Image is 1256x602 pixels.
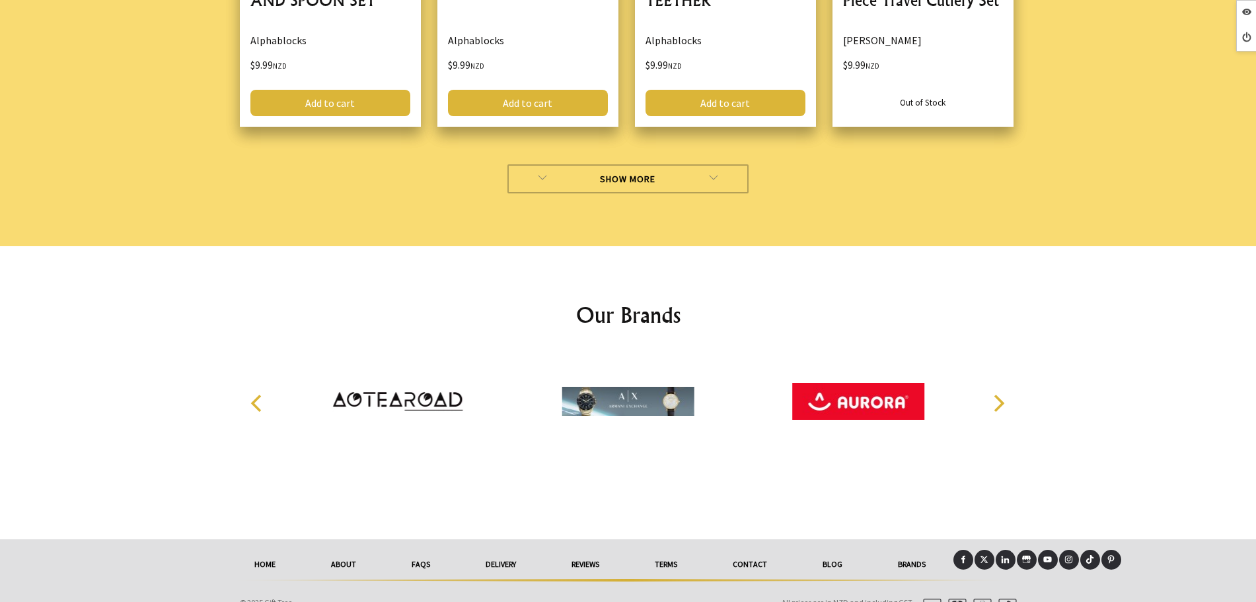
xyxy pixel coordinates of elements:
[953,550,973,570] a: Facebook
[646,90,805,116] a: Add to cart
[562,352,694,451] img: Armani Exchange
[1038,550,1058,570] a: Youtube
[237,299,1019,331] h2: Our Brands
[250,90,410,116] a: Add to cart
[1101,550,1121,570] a: Pinterest
[227,550,303,579] a: HOME
[332,352,464,451] img: Aotearoad
[303,550,384,579] a: About
[544,550,627,579] a: reviews
[448,90,608,116] a: Add to cart
[244,389,273,418] button: Previous
[792,352,924,451] img: Aurora World
[458,550,544,579] a: delivery
[1059,550,1079,570] a: Instagram
[795,550,870,579] a: Blog
[627,550,705,579] a: Terms
[705,550,795,579] a: Contact
[384,550,458,579] a: FAQs
[996,550,1016,570] a: LinkedIn
[984,389,1013,418] button: Next
[1080,550,1100,570] a: Tiktok
[975,550,994,570] a: X (Twitter)
[870,550,953,579] a: Brands
[507,164,749,193] a: Show More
